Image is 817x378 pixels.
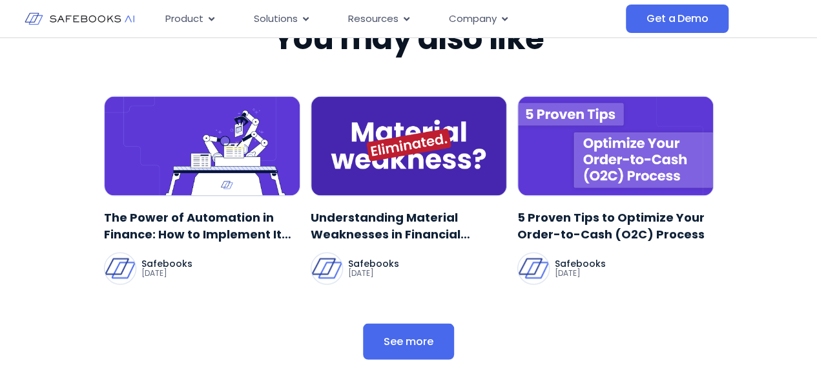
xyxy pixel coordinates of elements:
[104,96,300,196] img: Automation_in_Finance__Figma-1745249954674.png
[348,258,399,268] p: Safebooks
[517,96,714,196] img: Order_to_Cash_Optimization_2-1745249185538.png
[141,258,192,268] p: Safebooks
[348,12,398,26] span: Resources
[105,253,136,284] img: Safebooks
[555,268,606,278] p: [DATE]
[104,209,300,241] a: The Power of Automation in Finance: How to Implement It Successfully
[311,96,507,196] img: Material_Weakness_Marketing_Improvements_1-1745250204291.png
[155,6,626,32] nav: Menu
[311,209,507,241] a: Understanding Material Weaknesses in Financial Reporting
[254,12,298,26] span: Solutions
[518,253,549,284] img: Safebooks
[273,21,544,57] h2: You may also like
[449,12,497,26] span: Company
[141,268,192,278] p: [DATE]
[311,253,342,284] img: Safebooks
[363,323,454,359] a: See more
[646,12,708,25] span: Get a Demo
[555,258,606,268] p: Safebooks
[517,209,714,241] a: 5 Proven Tips to Optimize Your Order-to-Cash (O2C) Process
[155,6,626,32] div: Menu Toggle
[165,12,203,26] span: Product
[626,5,729,33] a: Get a Demo
[348,268,399,278] p: [DATE]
